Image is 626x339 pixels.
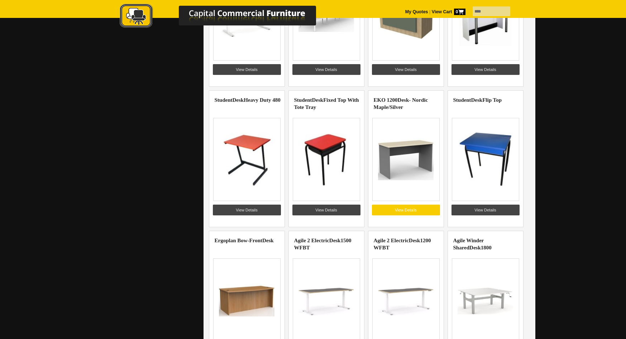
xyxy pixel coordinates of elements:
a: My Quotes [405,9,428,14]
highlight: Desk [329,238,341,243]
a: View Details [451,64,520,75]
a: View Details [292,64,360,75]
a: Agile Winder SharedDesk1800 [453,238,492,250]
img: Capital Commercial Furniture Logo [100,4,351,30]
strong: View Cart [432,9,465,14]
a: View Details [451,205,520,215]
a: Agile 2 ElectricDesk1200 WFBT [374,238,431,250]
a: StudentDeskFixed Top With Tote Tray [294,97,359,110]
a: StudentDeskFlip Top [453,97,502,103]
highlight: Desk [398,97,409,103]
highlight: Desk [409,238,420,243]
span: 0 [454,9,465,15]
highlight: Desk [312,97,324,103]
a: EKO 1200Desk- Nordic Maple/Silver [374,97,428,110]
a: View Details [372,205,440,215]
highlight: Desk [471,97,483,103]
highlight: Desk [262,238,274,243]
a: View Details [372,64,440,75]
highlight: Desk [469,245,481,250]
highlight: Desk [233,97,244,103]
a: Ergoplan Bow-FrontDesk [215,238,274,243]
a: View Details [292,205,360,215]
a: StudentDeskHeavy Duty 480 [215,97,281,103]
a: Agile 2 ElectricDesk1500 WFBT [294,238,352,250]
a: View Details [213,64,281,75]
a: View Cart0 [430,9,465,14]
a: Capital Commercial Furniture Logo [100,4,351,32]
a: View Details [213,205,281,215]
